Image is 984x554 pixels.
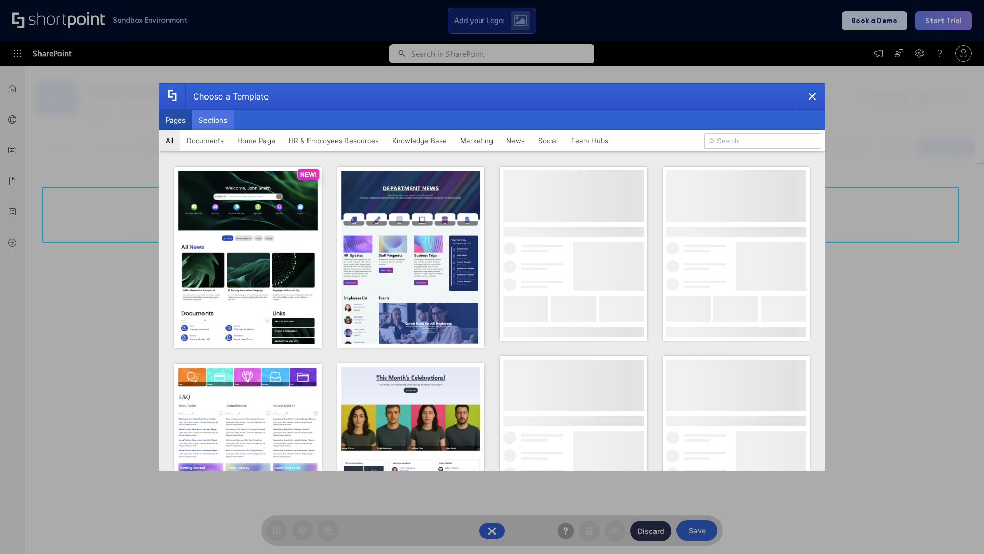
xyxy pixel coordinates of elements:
button: Home Page [231,130,282,151]
button: Sections [192,110,234,130]
button: Marketing [454,130,500,151]
button: Knowledge Base [385,130,454,151]
div: template selector [159,83,825,471]
button: Documents [180,130,231,151]
button: HR & Employees Resources [282,130,385,151]
button: Team Hubs [564,130,615,151]
button: All [159,130,180,151]
button: Pages [159,110,192,130]
div: Choose a Template [185,84,269,109]
button: News [500,130,531,151]
p: NEW! [300,171,317,179]
button: Social [531,130,564,151]
input: Search [704,133,821,149]
iframe: Chat Widget [933,505,984,554]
